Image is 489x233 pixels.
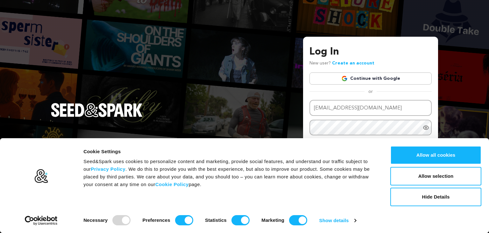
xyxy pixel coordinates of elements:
[309,72,432,85] a: Continue with Google
[309,60,374,67] p: New user?
[13,216,69,225] a: Usercentrics Cookiebot - opens in a new window
[83,158,376,188] div: Seed&Spark uses cookies to personalize content and marketing, provide social features, and unders...
[34,169,48,184] img: logo
[390,167,481,185] button: Allow selection
[309,44,432,60] h3: Log In
[319,216,356,225] a: Show details
[83,148,376,155] div: Cookie Settings
[83,217,108,223] strong: Necessary
[205,217,227,223] strong: Statistics
[51,103,143,130] a: Seed&Spark Homepage
[423,124,429,131] a: Show password as plain text. Warning: this will display your password on the screen.
[51,103,143,117] img: Seed&Spark Logo
[91,166,125,172] a: Privacy Policy
[365,88,377,95] span: or
[332,61,374,65] a: Create an account
[390,146,481,164] button: Allow all cookies
[143,217,170,223] strong: Preferences
[341,75,348,82] img: Google logo
[390,188,481,206] button: Hide Details
[155,182,189,187] a: Cookie Policy
[309,100,432,116] input: Email address
[261,217,284,223] strong: Marketing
